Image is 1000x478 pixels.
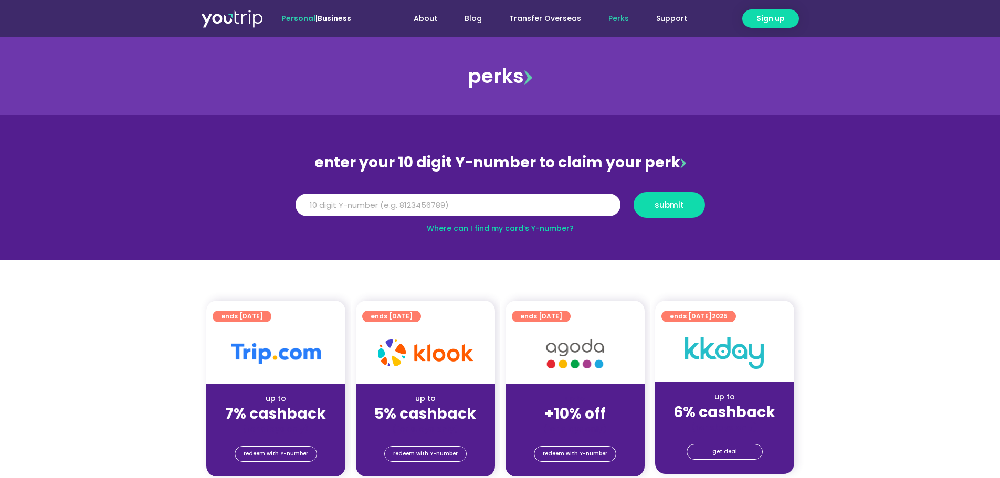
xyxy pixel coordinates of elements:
span: Sign up [756,13,785,24]
span: get deal [712,444,737,459]
a: Sign up [742,9,799,28]
a: redeem with Y-number [235,446,317,462]
span: ends [DATE] [221,311,263,322]
span: redeem with Y-number [543,447,607,461]
strong: 7% cashback [225,403,326,424]
span: ends [DATE] [371,311,413,322]
span: redeem with Y-number [393,447,458,461]
strong: 5% cashback [374,403,476,424]
strong: 6% cashback [673,402,775,422]
div: (for stays only) [514,423,636,434]
a: ends [DATE] [213,311,271,322]
div: (for stays only) [364,423,487,434]
span: 2025 [712,312,728,321]
span: ends [DATE] [520,311,562,322]
div: (for stays only) [215,423,337,434]
a: ends [DATE]2025 [661,311,736,322]
a: redeem with Y-number [534,446,616,462]
span: Personal [281,13,315,24]
span: up to [565,393,585,403]
span: | [281,13,351,24]
div: (for stays only) [664,422,786,433]
a: Business [318,13,351,24]
div: up to [215,393,337,404]
a: get deal [687,444,763,460]
a: Where can I find my card’s Y-number? [427,223,574,233]
a: Support [643,9,701,28]
a: Perks [595,9,643,28]
a: ends [DATE] [362,311,421,322]
div: up to [664,391,786,402]
a: About [400,9,451,28]
a: redeem with Y-number [384,446,467,462]
input: 10 digit Y-number (e.g. 8123456789) [296,194,620,217]
a: Transfer Overseas [496,9,595,28]
strong: +10% off [544,403,606,424]
a: Blog [451,9,496,28]
div: up to [364,393,487,404]
div: enter your 10 digit Y-number to claim your perk [290,149,710,176]
span: submit [655,201,684,209]
button: submit [634,192,705,218]
span: redeem with Y-number [244,447,308,461]
a: ends [DATE] [512,311,571,322]
nav: Menu [380,9,701,28]
span: ends [DATE] [670,311,728,322]
form: Y Number [296,192,705,226]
